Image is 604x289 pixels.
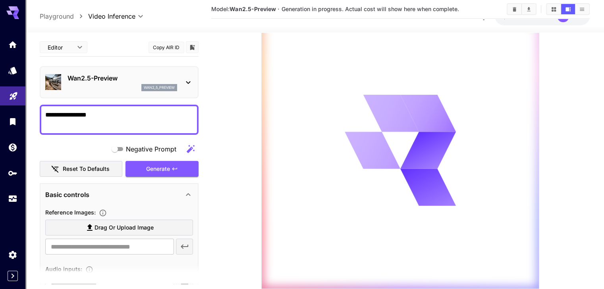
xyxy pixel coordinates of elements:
button: Copy AIR ID [149,42,184,53]
span: Generate [146,164,170,174]
div: Usage [8,194,17,204]
div: Clear AllDownload All [507,3,536,15]
button: Download All [522,4,536,14]
b: Wan2.5-Preview [230,6,276,12]
button: Expand sidebar [8,271,18,281]
p: wan2_5_preview [144,85,175,90]
button: Generate [125,161,199,177]
div: Wan2.5-Previewwan2_5_preview [45,70,193,94]
div: Models [8,65,17,75]
button: Upload a reference image to guide the result. Supported formats: MP4, WEBM and MOV. [96,209,110,217]
a: Playground [40,11,74,21]
span: Drag or upload image [95,223,154,233]
button: Show media in video view [561,4,575,14]
span: Reference Images : [45,209,96,216]
div: Home [8,40,17,50]
div: Basic controls [45,185,193,204]
span: $74.36 [503,13,523,20]
div: Playground [9,89,18,99]
button: Show media in grid view [547,4,561,14]
button: Show media in list view [575,4,589,14]
div: Show media in grid viewShow media in video viewShow media in list view [546,3,590,15]
button: Reset to defaults [40,161,122,177]
span: Editor [48,43,72,52]
div: API Keys [8,168,17,178]
span: credits left [523,13,551,20]
div: Library [8,117,17,126]
p: · [278,4,280,14]
label: Drag or upload image [45,220,193,236]
span: Negative Prompt [126,144,176,154]
button: Add to library [189,42,196,52]
span: Video Inference [88,11,135,21]
p: Basic controls [45,190,89,199]
button: Clear All [508,4,521,14]
span: Generation in progress. Actual cost will show here when complete. [282,6,459,12]
div: Settings [8,250,17,260]
p: Wan2.5-Preview [68,73,177,83]
span: Model: [211,6,276,12]
div: Wallet [8,142,17,152]
nav: breadcrumb [40,11,88,21]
